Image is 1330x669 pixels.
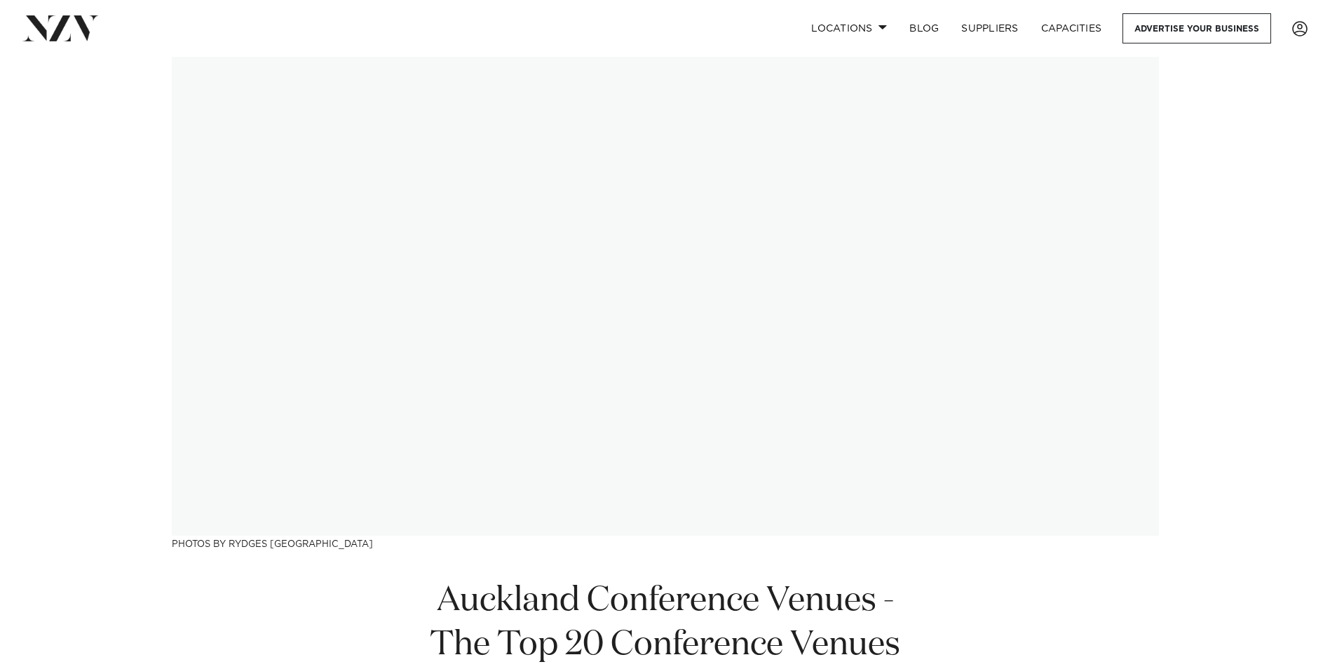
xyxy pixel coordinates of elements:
a: Locations [800,13,898,43]
a: BLOG [898,13,950,43]
h3: Photos by Rydges [GEOGRAPHIC_DATA] [172,536,1159,550]
img: nzv-logo.png [22,15,99,41]
a: Capacities [1030,13,1113,43]
h1: Auckland Conference Venues - The Top 20 Conference Venues [426,579,905,668]
a: Advertise your business [1122,13,1271,43]
a: SUPPLIERS [950,13,1029,43]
